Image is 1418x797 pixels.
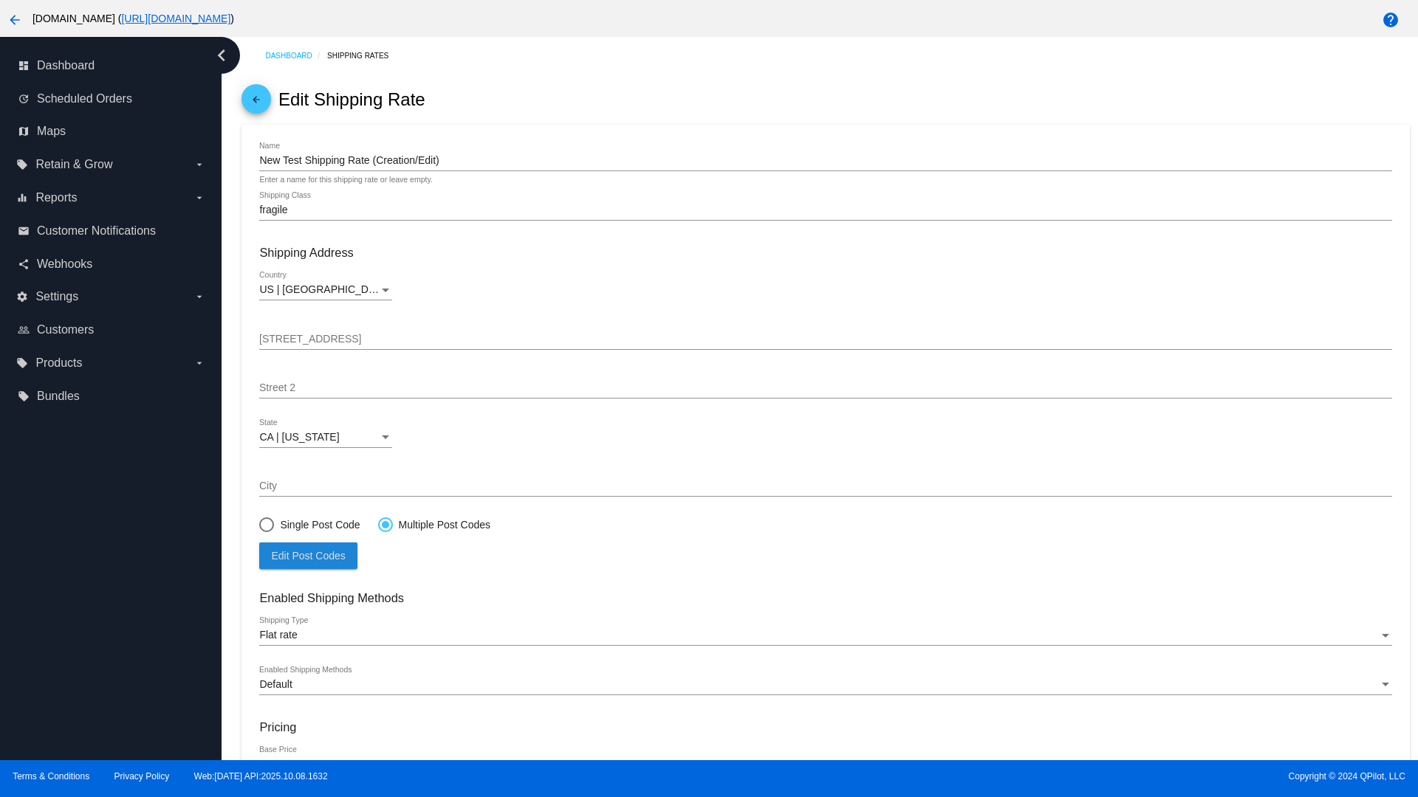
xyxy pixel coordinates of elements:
[193,291,205,303] i: arrow_drop_down
[35,158,112,171] span: Retain & Grow
[13,771,89,782] a: Terms & Conditions
[259,629,1391,641] mat-select: Shipping Type
[6,11,24,29] mat-icon: arrow_back
[18,93,30,105] i: update
[193,192,205,204] i: arrow_drop_down
[18,125,30,137] i: map
[35,356,82,370] span: Products
[259,284,392,296] mat-select: Country
[265,44,327,67] a: Dashboard
[259,759,1391,770] input: Base Price
[259,629,297,641] span: Flat rate
[37,390,80,403] span: Bundles
[259,480,1391,492] input: City
[37,92,132,106] span: Scheduled Orders
[259,432,392,444] mat-select: State
[18,324,30,336] i: people_outline
[259,542,357,569] button: Edit Post Codes
[271,550,345,562] span: Edit Post Codes
[327,44,402,67] a: Shipping Rates
[259,591,1391,605] h3: Enabled Shipping Methods
[259,283,390,295] span: US | [GEOGRAPHIC_DATA]
[247,94,265,112] mat-icon: arrow_back
[259,204,1391,216] input: Shipping Class
[259,431,339,443] span: CA | [US_STATE]
[35,191,77,204] span: Reports
[259,246,1391,260] h3: Shipping Address
[121,13,230,24] a: [URL][DOMAIN_NAME]
[18,390,30,402] i: local_offer
[278,89,425,110] h2: Edit Shipping Rate
[16,291,28,303] i: settings
[32,13,234,24] span: [DOMAIN_NAME] ( )
[16,192,28,204] i: equalizer
[37,59,95,72] span: Dashboard
[18,225,30,237] i: email
[18,252,205,276] a: share Webhooks
[18,54,205,77] a: dashboard Dashboard
[259,176,432,184] div: Enter a name for this shipping rate or leave empty.
[37,224,156,238] span: Customer Notifications
[114,771,170,782] a: Privacy Policy
[18,219,205,243] a: email Customer Notifications
[18,60,30,72] i: dashboard
[259,678,292,690] span: Default
[722,771,1405,782] span: Copyright © 2024 QPilot, LLC
[274,519,360,531] div: Single Post Code
[193,159,205,170] i: arrow_drop_down
[16,357,28,369] i: local_offer
[210,44,233,67] i: chevron_left
[35,290,78,303] span: Settings
[259,382,1391,394] input: Street 2
[259,550,357,562] app-text-input-dialog: Post Codes List
[37,258,92,271] span: Webhooks
[18,384,205,408] a: local_offer Bundles
[37,323,94,337] span: Customers
[194,771,328,782] a: Web:[DATE] API:2025.10.08.1632
[259,720,1391,734] h3: Pricing
[259,155,1391,167] input: Name
[1382,11,1400,29] mat-icon: help
[193,357,205,369] i: arrow_drop_down
[18,258,30,270] i: share
[259,679,1391,691] mat-select: Enabled Shipping Methods
[16,159,28,170] i: local_offer
[37,125,66,138] span: Maps
[18,318,205,342] a: people_outline Customers
[393,519,491,531] div: Multiple Post Codes
[259,334,1391,345] input: Street 1
[18,87,205,111] a: update Scheduled Orders
[18,120,205,143] a: map Maps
